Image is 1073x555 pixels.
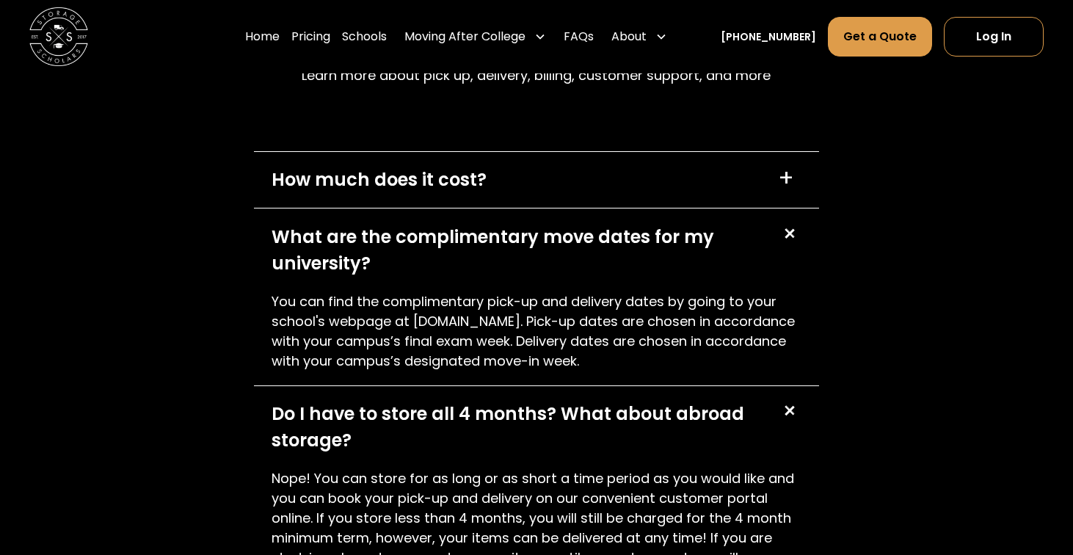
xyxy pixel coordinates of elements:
a: Home [245,16,280,57]
div: Moving After College [399,16,552,57]
a: home [29,7,88,66]
a: FAQs [564,16,594,57]
a: [PHONE_NUMBER] [721,29,816,45]
a: Get a Quote [828,17,932,57]
p: You can find the complimentary pick-up and delivery dates by going to your school's webpage at [D... [272,291,801,371]
div: About [611,28,647,46]
div: Do I have to store all 4 months? What about abroad storage? [272,401,763,454]
div: + [775,220,803,247]
a: Schools [342,16,387,57]
a: Log In [944,17,1044,57]
div: + [775,397,803,425]
div: What are the complimentary move dates for my university? [272,224,763,277]
div: About [605,16,673,57]
div: + [778,167,794,190]
div: How much does it cost? [272,167,487,193]
a: Pricing [291,16,330,57]
img: Storage Scholars main logo [29,7,88,66]
div: Moving After College [404,28,525,46]
p: Learn more about pick up, delivery, billing, customer support, and more [302,65,771,85]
